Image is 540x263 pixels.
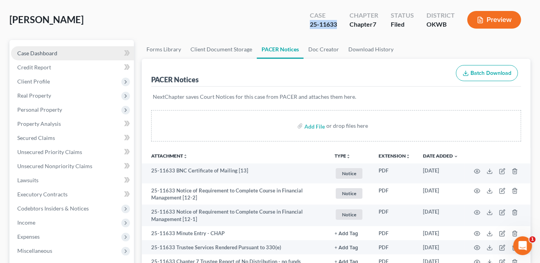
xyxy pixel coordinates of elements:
span: Client Profile [17,78,50,85]
i: unfold_more [346,154,351,159]
iframe: Intercom live chat [513,236,532,255]
span: Executory Contracts [17,191,68,198]
span: Batch Download [470,70,511,76]
span: Income [17,219,35,226]
a: Credit Report [11,60,134,74]
td: 25-11633 Notice of Requirement to Complete Course in Financial Management [12-2] [142,183,328,205]
span: Real Property [17,92,51,99]
span: Miscellaneous [17,247,52,254]
td: [DATE] [417,205,465,226]
a: Executory Contracts [11,187,134,201]
a: Forms Library [142,40,186,59]
a: Extensionunfold_more [379,153,410,159]
span: 1 [529,236,536,243]
button: + Add Tag [335,245,358,250]
span: 7 [373,20,376,28]
button: Batch Download [456,65,518,82]
span: Case Dashboard [17,50,57,56]
i: unfold_more [406,154,410,159]
td: PDF [372,205,417,226]
td: [DATE] [417,240,465,254]
a: Unsecured Priority Claims [11,145,134,159]
a: Lawsuits [11,173,134,187]
a: Doc Creator [304,40,344,59]
span: Unsecured Priority Claims [17,149,82,155]
span: Notice [336,188,362,199]
td: [DATE] [417,226,465,240]
a: Attachmentunfold_more [151,153,188,159]
a: Client Document Storage [186,40,257,59]
span: Property Analysis [17,120,61,127]
span: Lawsuits [17,177,38,183]
div: Status [391,11,414,20]
a: Notice [335,167,366,180]
span: Notice [336,209,362,220]
span: Unsecured Nonpriority Claims [17,163,92,169]
a: + Add Tag [335,230,366,237]
span: Expenses [17,233,40,240]
td: 25-11633 BNC Certificate of Mailing [13] [142,163,328,183]
a: Property Analysis [11,117,134,131]
button: + Add Tag [335,231,358,236]
a: Case Dashboard [11,46,134,60]
i: unfold_more [183,154,188,159]
span: Personal Property [17,106,62,113]
a: PACER Notices [257,40,304,59]
td: 25-11633 Trustee Services Rendered Pursuant to 330(e) [142,240,328,254]
div: Chapter [350,11,378,20]
a: Secured Claims [11,131,134,145]
td: 25-11633 Notice of Requirement to Complete Course in Financial Management [12-1] [142,205,328,226]
span: Codebtors Insiders & Notices [17,205,89,212]
a: Unsecured Nonpriority Claims [11,159,134,173]
span: Credit Report [17,64,51,71]
td: PDF [372,163,417,183]
div: or drop files here [326,122,368,130]
div: OKWB [427,20,455,29]
a: Notice [335,208,366,221]
span: Secured Claims [17,134,55,141]
div: Chapter [350,20,378,29]
div: PACER Notices [151,75,199,84]
a: Download History [344,40,398,59]
div: 25-11633 [310,20,337,29]
td: PDF [372,226,417,240]
a: Date Added expand_more [423,153,458,159]
i: expand_more [454,154,458,159]
button: Preview [467,11,521,29]
a: Notice [335,187,366,200]
td: PDF [372,183,417,205]
div: District [427,11,455,20]
td: [DATE] [417,183,465,205]
div: Filed [391,20,414,29]
span: [PERSON_NAME] [9,14,84,25]
td: 25-11633 Minute Entry - CHAP [142,226,328,240]
td: [DATE] [417,163,465,183]
a: + Add Tag [335,244,366,251]
td: PDF [372,240,417,254]
div: Case [310,11,337,20]
span: Notice [336,168,362,179]
p: NextChapter saves Court Notices for this case from PACER and attaches them here. [153,93,520,101]
button: TYPEunfold_more [335,154,351,159]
